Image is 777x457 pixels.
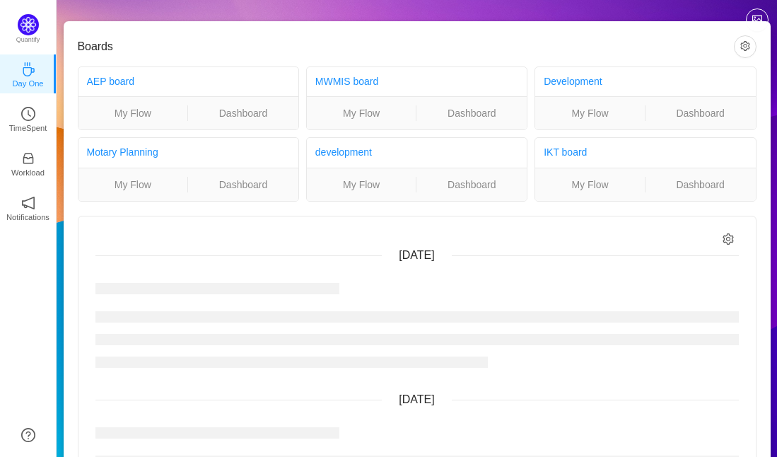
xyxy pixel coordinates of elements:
[21,66,35,81] a: icon: coffeeDay One
[78,177,188,192] a: My Flow
[416,177,527,192] a: Dashboard
[734,35,756,58] button: icon: setting
[315,146,372,158] a: development
[16,35,40,45] p: Quantify
[6,211,49,224] p: Notifications
[78,105,188,121] a: My Flow
[18,14,39,35] img: Quantify
[12,77,43,90] p: Day One
[87,76,134,87] a: AEP board
[746,8,769,31] button: icon: picture
[188,177,298,192] a: Dashboard
[544,146,587,158] a: IKT board
[544,76,602,87] a: Development
[21,428,35,442] a: icon: question-circle
[21,196,35,210] i: icon: notification
[645,105,756,121] a: Dashboard
[87,146,158,158] a: Motary Planning
[307,105,416,121] a: My Flow
[188,105,298,121] a: Dashboard
[723,233,735,245] i: icon: setting
[9,122,47,134] p: TimeSpent
[535,177,645,192] a: My Flow
[21,62,35,76] i: icon: coffee
[21,156,35,170] a: icon: inboxWorkload
[307,177,416,192] a: My Flow
[21,200,35,214] a: icon: notificationNotifications
[535,105,645,121] a: My Flow
[21,111,35,125] a: icon: clock-circleTimeSpent
[78,40,734,54] h3: Boards
[11,166,45,179] p: Workload
[399,249,434,261] span: [DATE]
[21,107,35,121] i: icon: clock-circle
[21,151,35,166] i: icon: inbox
[416,105,527,121] a: Dashboard
[645,177,756,192] a: Dashboard
[399,393,434,405] span: [DATE]
[315,76,378,87] a: MWMIS board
